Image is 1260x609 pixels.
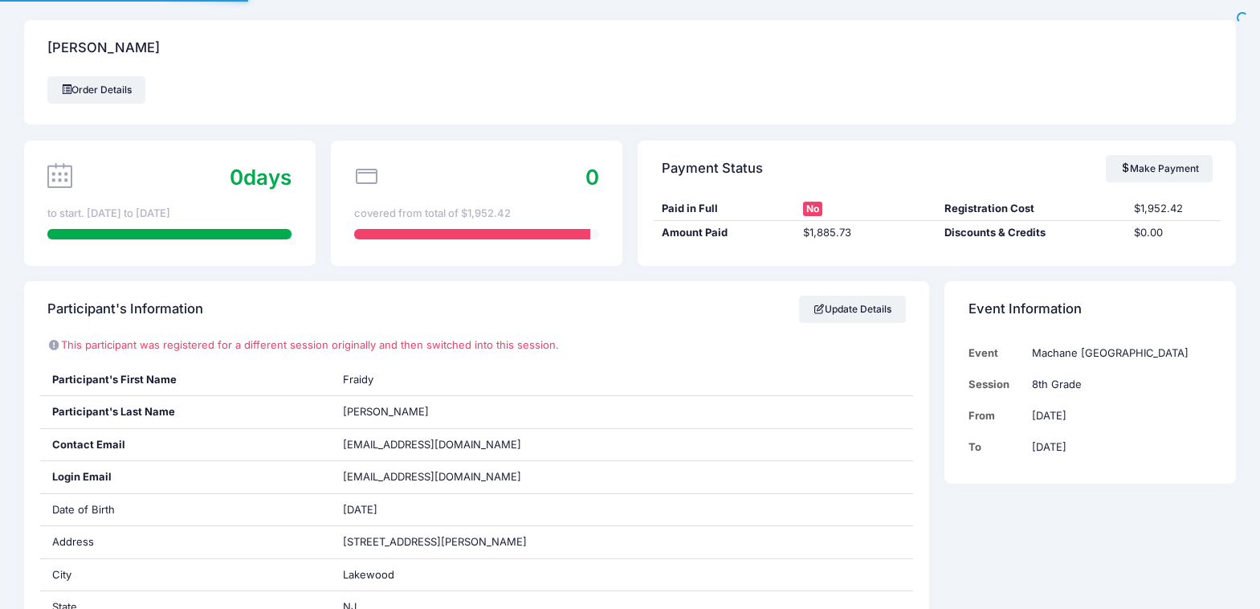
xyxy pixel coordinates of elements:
[654,201,795,217] div: Paid in Full
[1126,225,1221,241] div: $0.00
[343,438,521,451] span: [EMAIL_ADDRESS][DOMAIN_NAME]
[40,526,332,558] div: Address
[47,206,292,222] div: to start. [DATE] to [DATE]
[47,287,203,333] h4: Participant's Information
[585,165,599,190] span: 0
[937,201,1126,217] div: Registration Cost
[343,503,377,516] span: [DATE]
[937,225,1126,241] div: Discounts & Credits
[343,568,394,581] span: Lakewood
[968,431,1025,463] td: To
[343,469,544,485] span: [EMAIL_ADDRESS][DOMAIN_NAME]
[968,287,1082,333] h4: Event Information
[343,373,373,386] span: Fraidy
[47,337,905,354] p: This participant was registered for a different session originally and then switched into this se...
[230,161,292,193] div: days
[1024,400,1213,431] td: [DATE]
[354,206,598,222] div: covered from total of $1,952.42
[654,225,795,241] div: Amount Paid
[1024,337,1213,369] td: Machane [GEOGRAPHIC_DATA]
[803,202,822,216] span: No
[47,26,160,72] h4: [PERSON_NAME]
[47,76,145,104] a: Order Details
[40,461,332,493] div: Login Email
[968,337,1025,369] td: Event
[1024,369,1213,400] td: 8th Grade
[40,494,332,526] div: Date of Birth
[40,559,332,591] div: City
[1106,155,1213,182] a: Make Payment
[343,535,527,548] span: [STREET_ADDRESS][PERSON_NAME]
[662,145,763,191] h4: Payment Status
[40,396,332,428] div: Participant's Last Name
[230,165,243,190] span: 0
[40,364,332,396] div: Participant's First Name
[40,429,332,461] div: Contact Email
[1126,201,1221,217] div: $1,952.42
[968,369,1025,400] td: Session
[799,296,906,323] a: Update Details
[968,400,1025,431] td: From
[795,225,936,241] div: $1,885.73
[343,405,429,418] span: [PERSON_NAME]
[1024,431,1213,463] td: [DATE]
